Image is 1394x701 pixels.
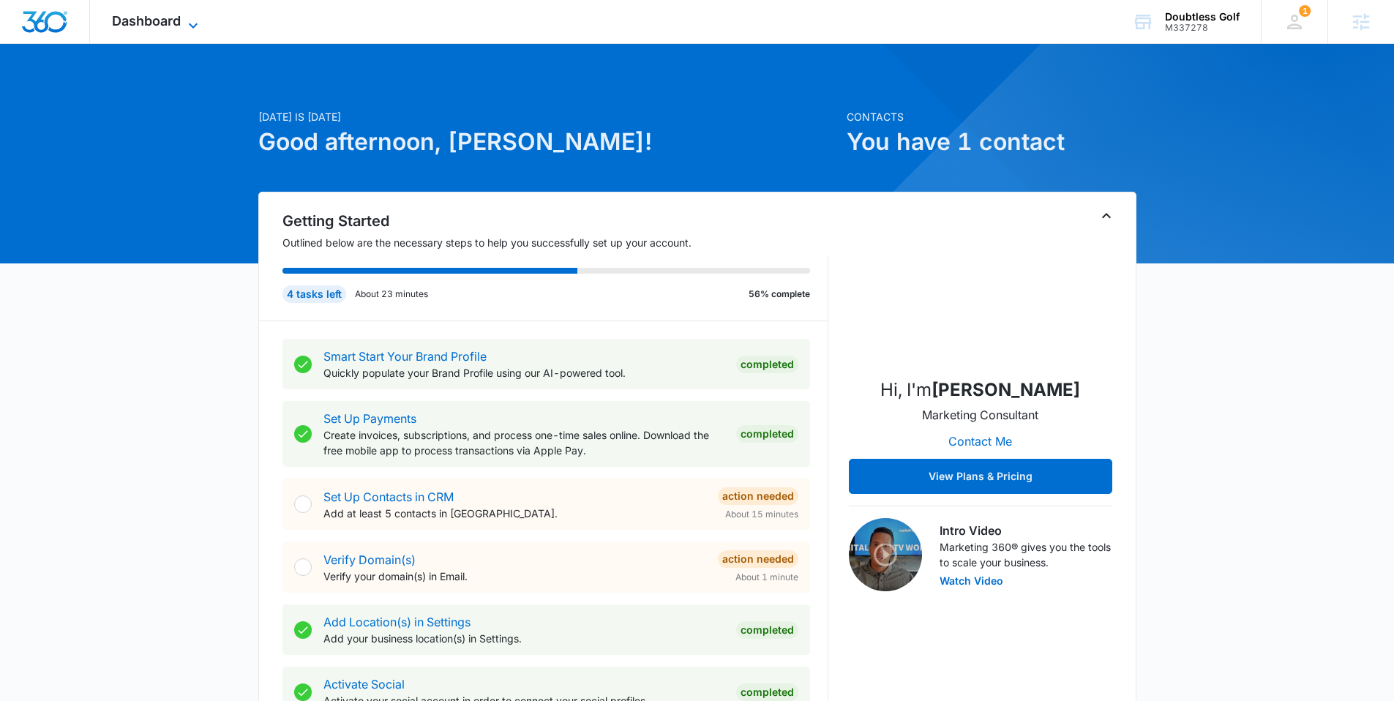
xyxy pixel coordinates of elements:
[323,631,724,646] p: Add your business location(s) in Settings.
[907,219,1054,365] img: Caitlin Genschoreck
[922,406,1038,424] p: Marketing Consultant
[323,349,487,364] a: Smart Start Your Brand Profile
[847,109,1136,124] p: Contacts
[932,379,1080,400] strong: [PERSON_NAME]
[849,459,1112,494] button: View Plans & Pricing
[940,522,1112,539] h3: Intro Video
[736,425,798,443] div: Completed
[258,109,838,124] p: [DATE] is [DATE]
[1165,23,1240,33] div: account id
[355,288,428,301] p: About 23 minutes
[323,506,706,521] p: Add at least 5 contacts in [GEOGRAPHIC_DATA].
[880,377,1080,403] p: Hi, I'm
[323,365,724,381] p: Quickly populate your Brand Profile using our AI-powered tool.
[258,124,838,160] h1: Good afternoon, [PERSON_NAME]!
[940,539,1112,570] p: Marketing 360® gives you the tools to scale your business.
[112,13,181,29] span: Dashboard
[1299,5,1311,17] div: notifications count
[940,576,1003,586] button: Watch Video
[735,571,798,584] span: About 1 minute
[934,424,1027,459] button: Contact Me
[282,210,828,232] h2: Getting Started
[323,677,405,691] a: Activate Social
[718,550,798,568] div: Action Needed
[323,615,471,629] a: Add Location(s) in Settings
[323,569,706,584] p: Verify your domain(s) in Email.
[323,427,724,458] p: Create invoices, subscriptions, and process one-time sales online. Download the free mobile app t...
[1299,5,1311,17] span: 1
[323,552,416,567] a: Verify Domain(s)
[1098,207,1115,225] button: Toggle Collapse
[736,683,798,701] div: Completed
[725,508,798,521] span: About 15 minutes
[282,235,828,250] p: Outlined below are the necessary steps to help you successfully set up your account.
[282,285,346,303] div: 4 tasks left
[323,411,416,426] a: Set Up Payments
[847,124,1136,160] h1: You have 1 contact
[749,288,810,301] p: 56% complete
[1165,11,1240,23] div: account name
[323,490,454,504] a: Set Up Contacts in CRM
[736,621,798,639] div: Completed
[736,356,798,373] div: Completed
[849,518,922,591] img: Intro Video
[718,487,798,505] div: Action Needed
